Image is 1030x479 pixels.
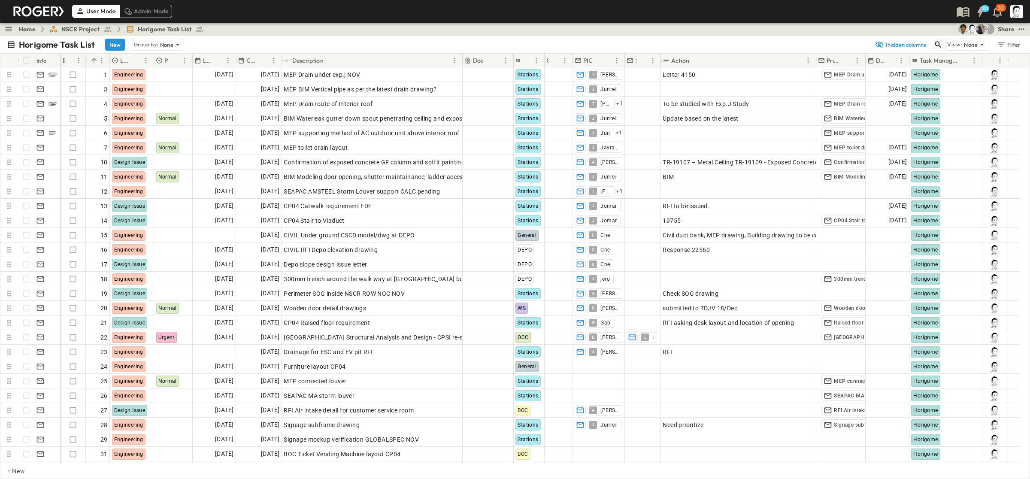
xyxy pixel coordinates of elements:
[518,130,538,136] span: Stations
[972,4,989,19] button: 20
[913,232,938,238] span: Horigome
[114,159,145,165] span: Design Issue
[990,245,1000,255] img: Profile Picture
[292,56,324,65] p: Description
[100,231,108,240] span: 15
[73,55,84,66] button: Menu
[990,332,1000,343] img: Profile Picture
[215,99,233,109] span: [DATE]
[834,100,912,107] span: MEP Drain route of Interior roof
[61,25,100,33] span: NSCR Project
[158,174,177,180] span: Normal
[518,276,532,282] span: DEPO
[223,55,233,66] button: Menu
[913,159,938,165] span: Horigome
[104,114,107,123] span: 5
[518,261,532,267] span: DEPO
[170,56,179,65] button: Sort
[913,218,938,224] span: Horigome
[834,276,1005,282] span: 300mm trench around the walk way at [GEOGRAPHIC_DATA] buildings
[114,145,143,151] span: Engineering
[215,201,233,211] span: [DATE]
[663,114,738,123] span: Update based on the latest
[990,128,1000,138] img: Profile Picture
[261,245,279,255] span: [DATE]
[997,40,1021,49] div: Filter
[600,319,610,326] span: Gab
[138,25,192,33] span: Horigome Task List
[888,157,907,167] span: [DATE]
[960,56,969,65] button: Sort
[583,56,593,65] p: PIC
[913,320,938,326] span: Horigome
[600,276,610,282] span: jero
[834,173,994,180] span: BIM Modeling door opening, shutter maintainance, ladder access
[284,85,436,94] span: MEP BIM Vertical pipe as per the latest drain drawing?
[100,275,108,283] span: 18
[843,56,852,65] button: Sort
[663,289,718,298] span: Check SOG drawing
[160,40,174,49] p: None
[990,84,1000,94] img: Profile Picture
[913,247,938,253] span: Horigome
[913,203,938,209] span: Horigome
[100,246,108,254] span: 16
[114,115,143,121] span: Engineering
[261,128,279,138] span: [DATE]
[990,288,1000,299] img: Profile Picture
[104,143,107,152] span: 7
[990,70,1000,80] img: Profile Picture
[1010,5,1023,18] img: Profile Picture
[213,56,223,65] button: Sort
[913,101,938,107] span: Horigome
[592,74,594,75] span: T
[158,145,177,151] span: Normal
[518,72,538,78] span: Stations
[164,56,168,65] p: Priority
[592,293,595,294] span: A
[913,305,938,311] span: Horigome
[158,305,177,311] span: Normal
[982,5,988,12] h6: 20
[600,130,610,136] span: Jun
[913,174,938,180] span: Horigome
[600,232,610,239] span: Che
[913,72,938,78] span: Horigome
[834,115,993,122] span: BIM Waterleak gutter down spout penetrating ceiling and expose
[215,288,233,298] span: [DATE]
[215,303,233,313] span: [DATE]
[518,101,538,107] span: Stations
[518,174,538,180] span: Stations
[834,217,932,224] span: CP04 Stair to Viaduct Civil coordination
[648,55,658,66] button: Menu
[663,304,737,312] span: submitted to TDJV 18/Dec
[97,55,107,66] button: Menu
[284,304,366,312] span: Wooden door detail drawings
[104,100,107,108] span: 4
[114,291,145,297] span: Design Issue
[998,5,1004,12] p: 30
[984,24,994,34] div: 水口 浩一 (MIZUGUCHI Koichi) (mizuguti@bcd.taisei.co.jp)
[600,290,618,297] span: [PERSON_NAME]
[913,188,938,194] span: Horigome
[600,305,618,312] span: [PERSON_NAME]
[518,291,538,297] span: Stations
[284,158,476,167] span: Confirmation of exposed concrete GF column and soffit painting RFI
[834,144,913,151] span: MEP toilet drain structural clash
[114,218,145,224] span: Design Issue
[600,86,618,93] span: Junreil
[990,99,1000,109] img: Profile Picture
[114,72,143,78] span: Engineering
[995,55,1005,66] button: Menu
[663,202,709,210] span: RFI to be issued.
[616,129,622,137] span: + 1
[990,113,1000,124] img: Profile Picture
[35,54,61,67] div: Info
[100,158,108,167] span: 10
[518,86,538,92] span: Stations
[284,289,405,298] span: Perimeter SOG inside NSCR ROW NOC NOV
[896,55,906,66] button: Menu
[888,172,907,182] span: [DATE]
